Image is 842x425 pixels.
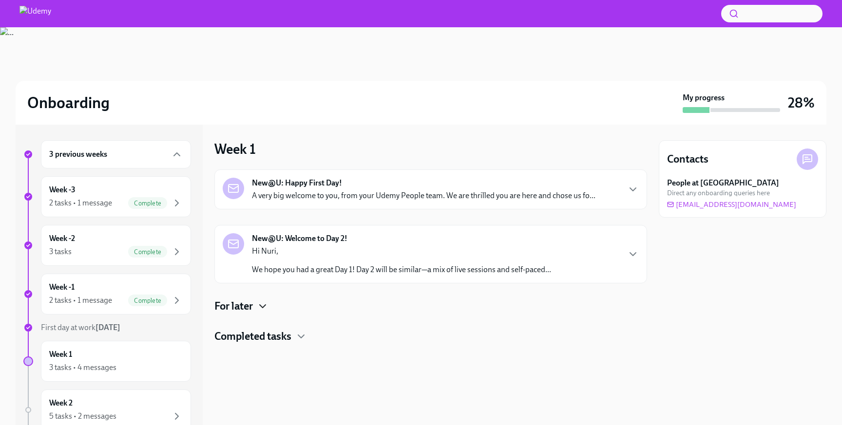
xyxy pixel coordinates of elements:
h4: For later [214,299,253,314]
div: 2 tasks • 1 message [49,295,112,306]
span: Complete [128,297,167,304]
div: 2 tasks • 1 message [49,198,112,208]
strong: [DATE] [96,323,120,332]
h4: Completed tasks [214,329,291,344]
span: First day at work [41,323,120,332]
p: Hi Nuri, [252,246,551,257]
a: Week -12 tasks • 1 messageComplete [23,274,191,314]
div: 3 previous weeks [41,140,191,168]
p: We hope you had a great Day 1! Day 2 will be similar—a mix of live sessions and self-paced... [252,264,551,275]
strong: People at [GEOGRAPHIC_DATA] [667,178,779,188]
h6: 3 previous weeks [49,149,107,160]
a: Week -23 tasksComplete [23,225,191,266]
h3: Week 1 [214,140,256,158]
h2: Onboarding [27,93,110,112]
div: 3 tasks [49,246,72,257]
div: 5 tasks • 2 messages [49,411,116,422]
div: Completed tasks [214,329,647,344]
span: Direct any onboarding queries here [667,188,770,198]
strong: New@U: Welcome to Day 2! [252,233,347,244]
a: [EMAIL_ADDRESS][DOMAIN_NAME] [667,200,796,209]
span: Complete [128,248,167,256]
strong: New@U: Happy First Day! [252,178,342,188]
h6: Week 2 [49,398,73,408]
h6: Week -3 [49,185,76,195]
a: First day at work[DATE] [23,322,191,333]
h6: Week -2 [49,233,75,244]
a: Week 13 tasks • 4 messages [23,341,191,382]
div: For later [214,299,647,314]
div: 3 tasks • 4 messages [49,362,116,373]
a: Week -32 tasks • 1 messageComplete [23,176,191,217]
p: A very big welcome to you, from your Udemy People team. We are thrilled you are here and chose us... [252,190,595,201]
h3: 28% [788,94,815,111]
img: Udemy [19,6,51,21]
span: Complete [128,200,167,207]
h6: Week 1 [49,349,72,360]
strong: My progress [683,92,725,103]
h6: Week -1 [49,282,75,293]
h4: Contacts [667,152,708,166]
